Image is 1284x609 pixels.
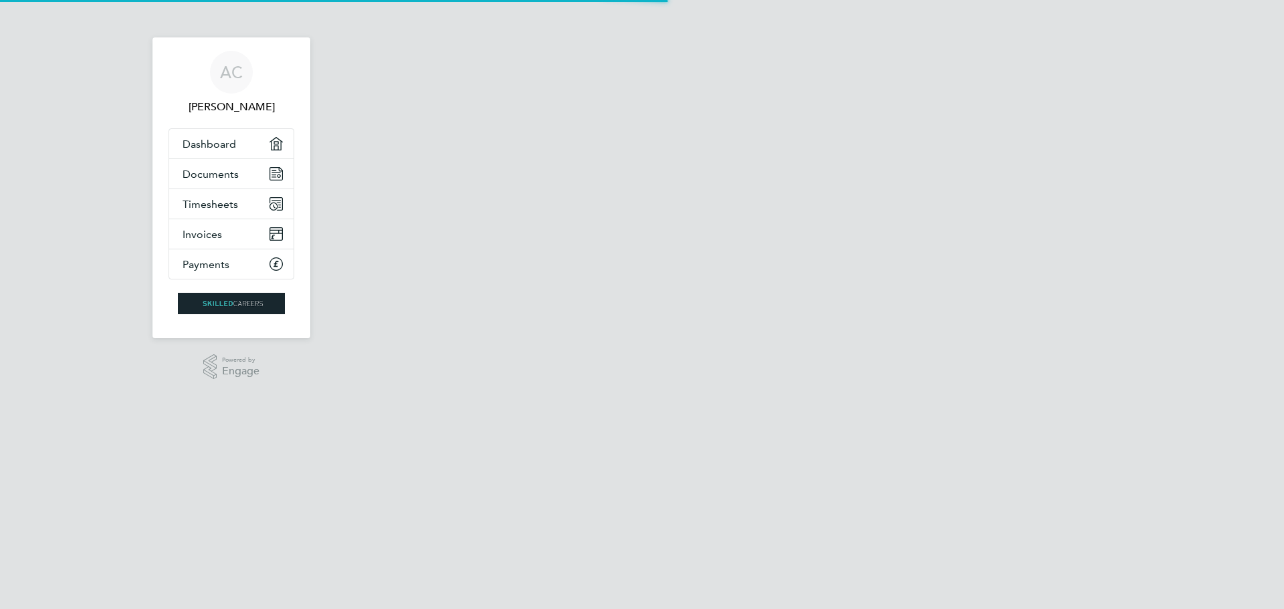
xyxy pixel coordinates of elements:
[178,293,285,314] img: skilledcareers-logo-retina.png
[169,159,294,189] a: Documents
[169,129,294,158] a: Dashboard
[203,354,260,380] a: Powered byEngage
[183,258,229,271] span: Payments
[169,249,294,279] a: Payments
[222,354,259,366] span: Powered by
[169,189,294,219] a: Timesheets
[183,168,239,180] span: Documents
[169,219,294,249] a: Invoices
[183,198,238,211] span: Timesheets
[222,366,259,377] span: Engage
[183,228,222,241] span: Invoices
[169,293,294,314] a: Go to home page
[169,51,294,115] a: AC[PERSON_NAME]
[169,99,294,115] span: Alexandru Cirstea
[152,37,310,338] nav: Main navigation
[183,138,236,150] span: Dashboard
[220,64,243,81] span: AC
